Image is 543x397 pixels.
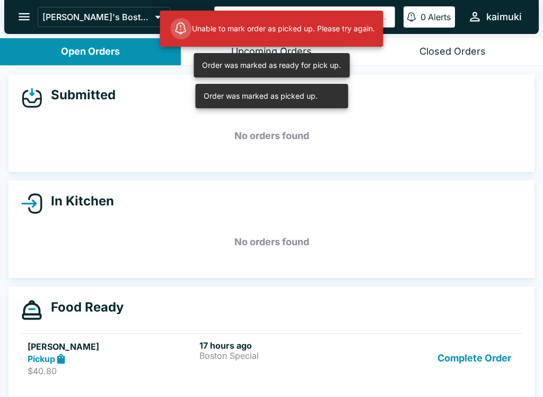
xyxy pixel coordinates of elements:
div: Order was marked as picked up. [204,87,318,105]
p: $40.80 [28,366,195,376]
h4: Food Ready [42,299,124,315]
h4: Submitted [42,87,116,103]
button: kaimuki [463,5,526,28]
button: Complete Order [433,340,515,377]
div: kaimuki [486,11,522,23]
p: 0 [421,12,426,22]
button: open drawer [11,3,38,30]
div: Order was marked as ready for pick up. [202,56,341,74]
p: [PERSON_NAME]'s Boston Pizza [42,12,151,22]
button: [PERSON_NAME]'s Boston Pizza [38,7,170,27]
h6: 17 hours ago [199,340,367,351]
p: Boston Special [199,351,367,360]
p: Alerts [428,12,451,22]
div: Closed Orders [419,46,486,58]
h5: No orders found [21,117,522,155]
h5: [PERSON_NAME] [28,340,195,353]
div: Open Orders [61,46,120,58]
h5: No orders found [21,223,522,261]
div: Unable to mark order as picked up. Please try again. [171,14,375,44]
strong: Pickup [28,353,55,364]
h4: In Kitchen [42,193,114,209]
a: [PERSON_NAME]Pickup$40.8017 hours agoBoston SpecialComplete Order [21,333,522,383]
